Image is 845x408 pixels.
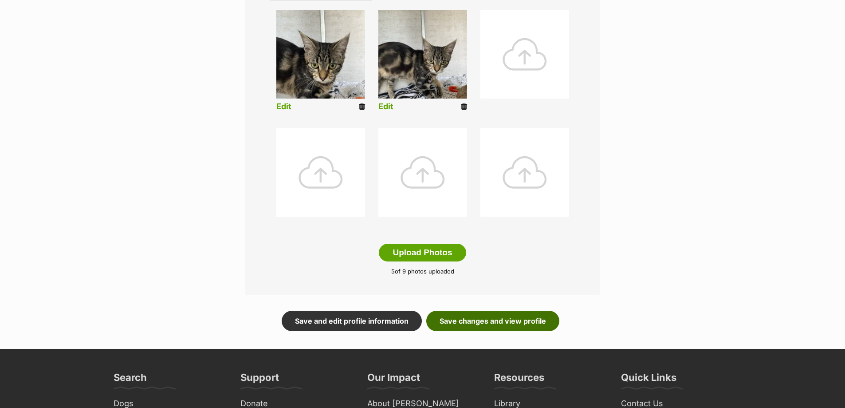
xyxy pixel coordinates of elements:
[282,311,422,331] a: Save and edit profile information
[114,371,147,389] h3: Search
[259,267,587,276] p: of 9 photos uploaded
[367,371,420,389] h3: Our Impact
[276,102,291,111] a: Edit
[426,311,559,331] a: Save changes and view profile
[391,268,395,275] span: 5
[494,371,544,389] h3: Resources
[621,371,676,389] h3: Quick Links
[379,244,466,261] button: Upload Photos
[378,10,467,99] img: w8dcy8csvwrfvj8jzyyc.jpg
[276,10,365,99] img: vsgozslrsjcsug8tx7uk.jpg
[240,371,279,389] h3: Support
[378,102,393,111] a: Edit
